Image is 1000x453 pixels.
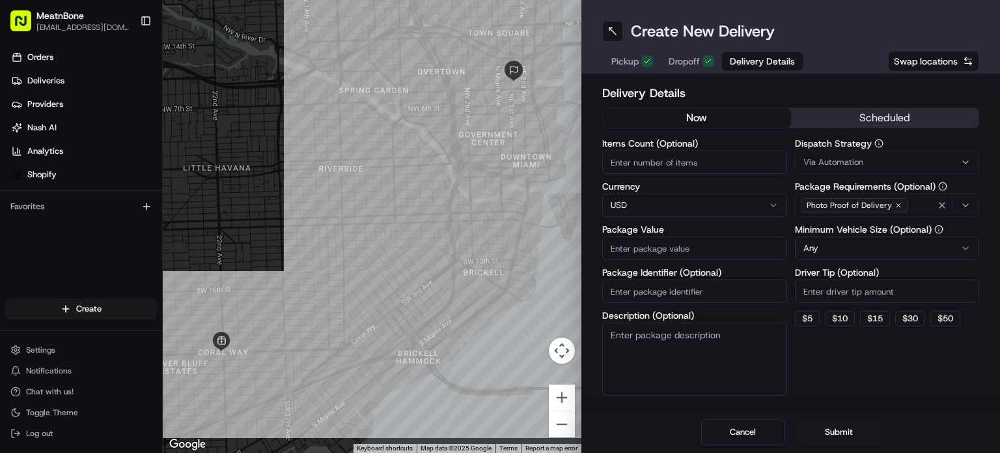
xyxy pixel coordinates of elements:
[166,436,209,453] img: Google
[59,124,214,137] div: Start new chat
[26,428,53,439] span: Log out
[5,383,157,401] button: Chat with us!
[13,169,87,179] div: Past conversations
[27,51,53,63] span: Orders
[40,237,139,247] span: Wisdom [PERSON_NAME]
[5,299,157,319] button: Create
[36,9,84,22] button: MeatnBone
[110,292,120,302] div: 💻
[895,311,925,327] button: $30
[40,201,139,212] span: Wisdom [PERSON_NAME]
[795,280,980,303] input: Enter driver tip amount
[141,201,146,212] span: •
[795,311,820,327] button: $5
[795,268,980,277] label: Driver Tip (Optional)
[421,445,492,452] span: Map data ©2025 Google
[26,366,72,376] span: Notifications
[13,12,39,38] img: Nash
[141,237,146,247] span: •
[930,311,960,327] button: $50
[795,225,980,234] label: Minimum Vehicle Size (Optional)
[13,189,34,214] img: Wisdom Oko
[795,139,980,148] label: Dispatch Strategy
[894,55,958,68] span: Swap locations
[602,182,787,191] label: Currency
[938,182,947,191] button: Package Requirements (Optional)
[123,291,209,304] span: API Documentation
[5,403,157,422] button: Toggle Theme
[525,445,577,452] a: Report a map error
[549,338,575,364] button: Map camera controls
[27,124,51,147] img: 8571987876998_91fb9ceb93ad5c398215_72.jpg
[12,169,22,180] img: Shopify logo
[5,117,162,138] a: Nash AI
[807,200,892,211] span: Photo Proof of Delivery
[603,108,791,128] button: now
[148,237,175,247] span: [DATE]
[357,444,413,453] button: Keyboard shortcuts
[36,22,130,33] button: [EMAIL_ADDRESS][DOMAIN_NAME]
[549,411,575,437] button: Zoom out
[27,75,64,87] span: Deliveries
[5,5,135,37] button: MeatnBone[EMAIL_ADDRESS][DOMAIN_NAME]
[825,311,855,327] button: $10
[791,108,979,128] button: scheduled
[130,323,158,332] span: Pylon
[166,436,209,453] a: Open this area in Google Maps (opens a new window)
[730,55,795,68] span: Delivery Details
[76,303,102,315] span: Create
[5,164,162,185] a: Shopify
[934,225,943,234] button: Minimum Vehicle Size (Optional)
[631,21,775,42] h1: Create New Delivery
[5,141,162,162] a: Analytics
[795,194,980,217] button: Photo Proof of Delivery
[499,445,518,452] a: Terms (opens in new tab)
[803,156,863,168] span: Via Automation
[602,268,787,277] label: Package Identifier (Optional)
[13,124,36,147] img: 1736555255976-a54dd68f-1ca7-489b-9aae-adbdc363a1c4
[27,145,63,157] span: Analytics
[26,291,100,304] span: Knowledge Base
[602,139,787,148] label: Items Count (Optional)
[602,237,787,260] input: Enter package value
[34,83,215,97] input: Clear
[549,385,575,411] button: Zoom in
[5,341,157,359] button: Settings
[602,151,787,174] input: Enter number of items
[5,70,162,91] a: Deliveries
[5,196,157,217] div: Favorites
[798,419,881,445] button: Submit
[795,151,980,174] button: Via Automation
[602,225,787,234] label: Package Value
[202,166,237,182] button: See all
[795,182,980,191] label: Package Requirements (Optional)
[602,84,979,102] h2: Delivery Details
[148,201,175,212] span: [DATE]
[59,137,179,147] div: We're available if you need us!
[27,98,63,110] span: Providers
[26,345,55,355] span: Settings
[26,407,78,418] span: Toggle Theme
[5,94,162,115] a: Providers
[26,202,36,212] img: 1736555255976-a54dd68f-1ca7-489b-9aae-adbdc363a1c4
[5,362,157,380] button: Notifications
[13,292,23,302] div: 📗
[105,285,214,309] a: 💻API Documentation
[8,285,105,309] a: 📗Knowledge Base
[701,419,785,445] button: Cancel
[92,322,158,332] a: Powered byPylon
[5,424,157,443] button: Log out
[27,169,57,181] span: Shopify
[13,51,237,72] p: Welcome 👋
[611,55,639,68] span: Pickup
[602,311,787,320] label: Description (Optional)
[13,224,34,250] img: Wisdom Oko
[874,139,883,148] button: Dispatch Strategy
[27,122,57,134] span: Nash AI
[602,280,787,303] input: Enter package identifier
[888,51,979,72] button: Swap locations
[860,311,890,327] button: $15
[669,55,700,68] span: Dropoff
